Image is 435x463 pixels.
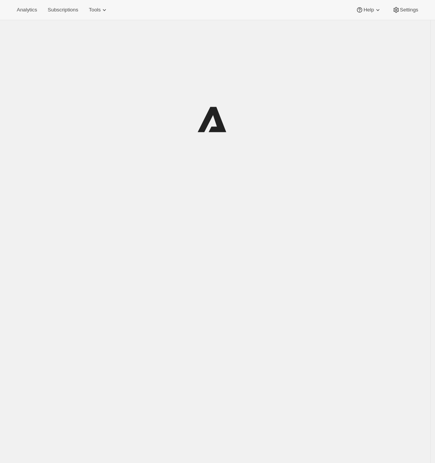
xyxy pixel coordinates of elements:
[89,7,101,13] span: Tools
[48,7,78,13] span: Subscriptions
[84,5,113,15] button: Tools
[388,5,423,15] button: Settings
[12,5,42,15] button: Analytics
[351,5,386,15] button: Help
[400,7,418,13] span: Settings
[363,7,374,13] span: Help
[17,7,37,13] span: Analytics
[43,5,83,15] button: Subscriptions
